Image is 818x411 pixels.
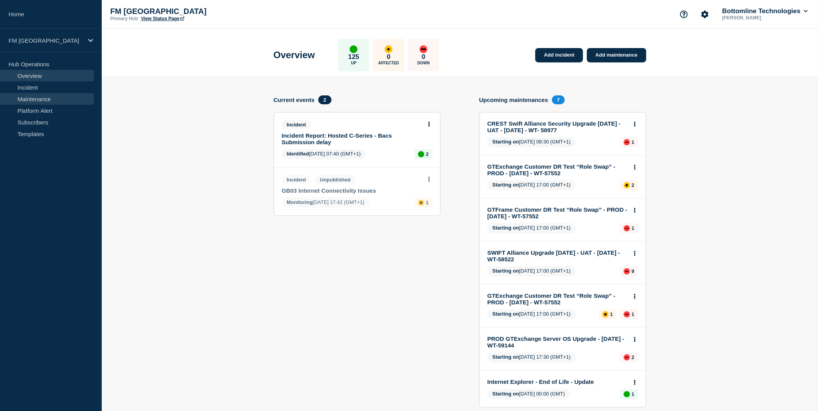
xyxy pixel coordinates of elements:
span: Starting on [493,268,519,274]
div: affected [603,311,609,318]
p: 9 [632,268,634,274]
h4: Current events [274,97,315,103]
span: Starting on [493,225,519,231]
p: 1 [632,391,634,397]
a: PROD GTExchange Server OS Upgrade - [DATE] - WT-59144 [488,335,628,349]
p: 2 [632,354,634,360]
span: Incident [282,120,311,129]
span: Incident [282,175,311,184]
span: 2 [318,95,331,104]
p: 2 [426,151,429,157]
div: down [624,354,630,361]
div: down [624,139,630,145]
span: [DATE] 17:00 (GMT+1) [488,309,576,319]
span: Monitoring [287,199,313,205]
p: FM [GEOGRAPHIC_DATA] [9,37,83,44]
div: down [420,45,427,53]
button: Support [676,6,692,22]
p: 1 [632,311,634,317]
div: affected [418,200,424,206]
a: Add incident [535,48,583,62]
span: Starting on [493,311,519,317]
div: down [624,268,630,275]
p: 1 [632,139,634,145]
span: Starting on [493,182,519,188]
p: 0 [422,53,425,61]
span: [DATE] 00:00 (GMT) [488,389,570,399]
div: up [350,45,358,53]
div: down [624,225,630,231]
div: affected [385,45,393,53]
p: 2 [632,182,634,188]
a: Internet Explorer - End of Life - Update [488,378,628,385]
span: Starting on [493,139,519,145]
span: [DATE] 09:30 (GMT+1) [488,137,576,147]
h1: Overview [274,50,315,60]
h4: Upcoming maintenances [479,97,549,103]
a: GTExchange Customer DR Test “Role Swap” - PROD - [DATE] - WT-57552 [488,292,628,306]
a: View Status Page [141,16,184,21]
p: 1 [610,311,613,317]
div: up [624,391,630,397]
span: [DATE] 17:42 (GMT+1) [282,198,370,208]
div: affected [624,182,630,188]
span: [DATE] 07:40 (GMT+1) [282,149,366,159]
button: Account settings [697,6,713,22]
div: down [624,311,630,318]
p: Primary Hub [110,16,138,21]
span: 7 [552,95,565,104]
a: GTExchange Customer DR Test “Role Swap” - PROD - [DATE] - WT-57552 [488,163,628,176]
p: 1 [632,225,634,231]
span: [DATE] 17:00 (GMT+1) [488,266,576,276]
span: Identified [287,151,309,157]
a: CREST Swift Alliance Security Upgrade [DATE] - UAT - [DATE] - WT- 58977 [488,120,628,133]
p: Affected [379,61,399,65]
span: [DATE] 17:00 (GMT+1) [488,223,576,233]
p: Up [351,61,356,65]
p: [PERSON_NAME] [721,15,802,21]
a: GTFrame Customer DR Test “Role Swap” - PROD - [DATE] - WT-57552 [488,206,628,219]
a: GB03 Internet Connectivity Issues [282,187,422,194]
p: Down [417,61,430,65]
a: SWIFT Alliance Upgrade [DATE] - UAT - [DATE] - WT-58522 [488,249,628,262]
span: Unpublished [315,175,356,184]
p: 1 [426,200,429,205]
span: [DATE] 17:30 (GMT+1) [488,352,576,363]
a: Incident Report: Hosted C-Series - Bacs Submission delay [282,132,422,145]
a: Add maintenance [587,48,646,62]
span: Starting on [493,391,519,397]
p: 0 [387,53,391,61]
div: up [418,151,424,157]
span: [DATE] 17:00 (GMT+1) [488,180,576,190]
span: Starting on [493,354,519,360]
button: Bottomline Technologies [721,7,809,15]
p: 125 [348,53,359,61]
p: FM [GEOGRAPHIC_DATA] [110,7,266,16]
